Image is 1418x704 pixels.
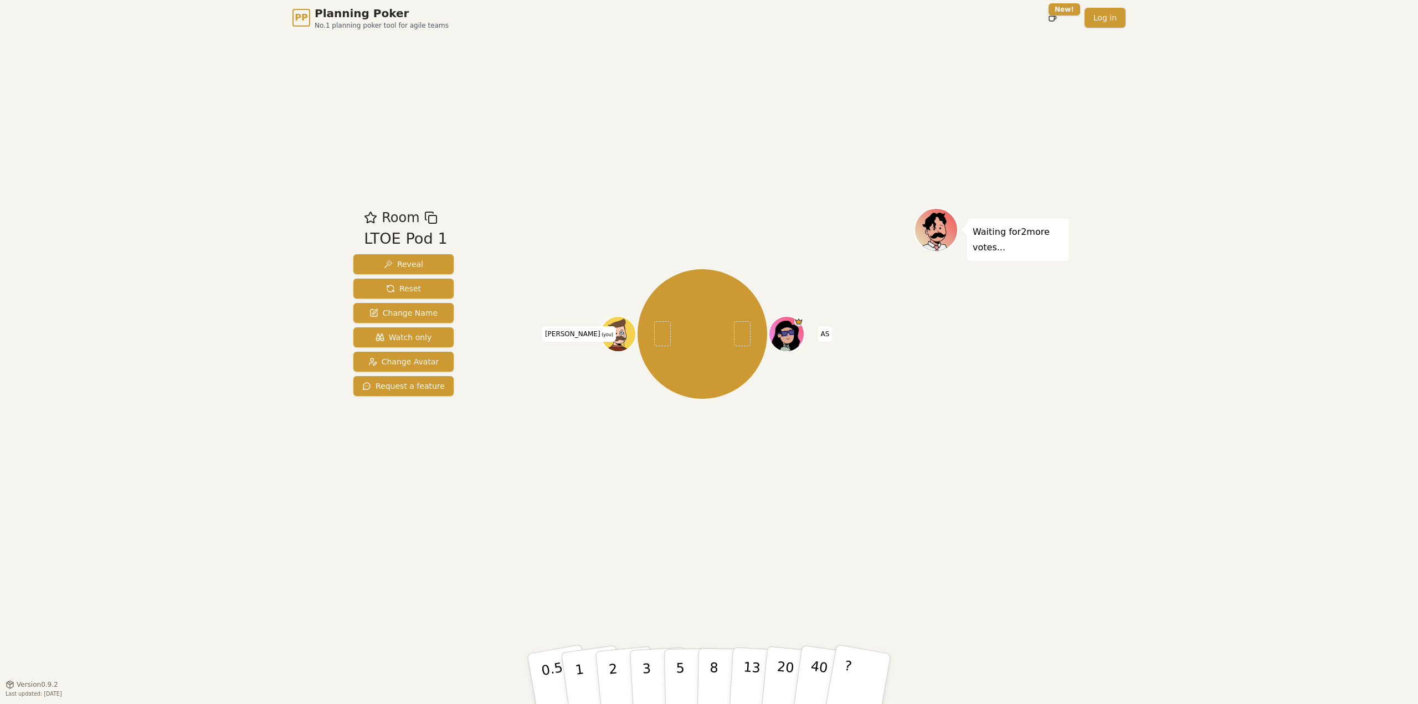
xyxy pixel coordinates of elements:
[542,326,616,342] span: Click to change your name
[600,332,614,337] span: (you)
[973,224,1063,255] p: Waiting for 2 more votes...
[353,254,454,274] button: Reveal
[376,332,432,343] span: Watch only
[1049,3,1080,16] div: New!
[602,317,635,351] button: Click to change your avatar
[17,680,58,689] span: Version 0.9.2
[353,327,454,347] button: Watch only
[368,356,439,367] span: Change Avatar
[384,259,423,270] span: Reveal
[364,228,448,250] div: LTOE Pod 1
[386,283,421,294] span: Reset
[794,317,803,326] span: AS is the host
[818,326,833,342] span: Click to change your name
[364,208,377,228] button: Add as favourite
[292,6,449,30] a: PPPlanning PokerNo.1 planning poker tool for agile teams
[353,303,454,323] button: Change Name
[6,691,62,697] span: Last updated: [DATE]
[353,376,454,396] button: Request a feature
[1085,8,1126,28] a: Log in
[353,279,454,299] button: Reset
[315,21,449,30] span: No.1 planning poker tool for agile teams
[6,680,58,689] button: Version0.9.2
[382,208,419,228] span: Room
[1042,8,1062,28] button: New!
[353,352,454,372] button: Change Avatar
[362,381,445,392] span: Request a feature
[315,6,449,21] span: Planning Poker
[295,11,307,24] span: PP
[369,307,438,318] span: Change Name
